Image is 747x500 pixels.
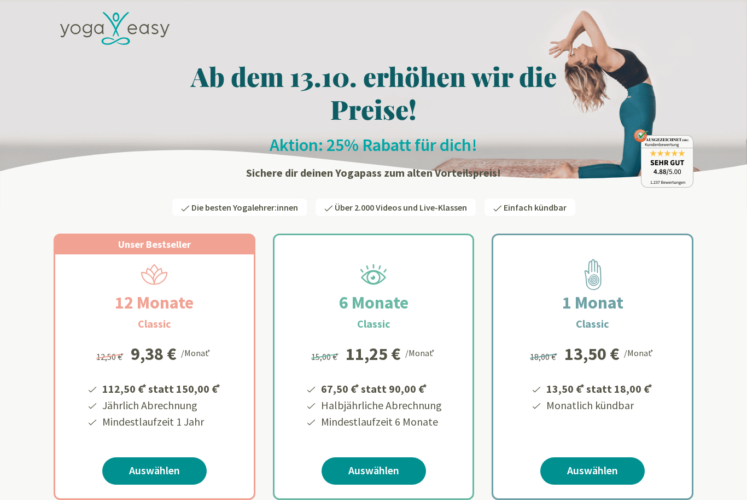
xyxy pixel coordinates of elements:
[181,345,212,359] div: /Monat
[335,202,467,213] span: Über 2.000 Videos und Live-Klassen
[246,166,501,179] strong: Sichere dir deinen Yogapass zum alten Vorteilspreis!
[319,414,442,430] li: Mindestlaufzeit 6 Monate
[54,134,693,156] h2: Aktion: 25% Rabatt für dich!
[540,457,645,485] a: Auswählen
[319,397,442,414] li: Halbjährliche Abrechnung
[634,129,693,188] img: ausgezeichnet_badge.png
[624,345,655,359] div: /Monat
[545,397,654,414] li: Monatlich kündbar
[313,289,435,316] h2: 6 Monate
[118,238,191,251] span: Unser Bestseller
[530,351,559,362] span: 18,00 €
[504,202,567,213] span: Einfach kündbar
[101,414,222,430] li: Mindestlaufzeit 1 Jahr
[545,379,654,397] li: 13,50 € statt 18,00 €
[564,345,620,363] div: 13,50 €
[357,316,390,332] h3: Classic
[576,316,609,332] h3: Classic
[322,457,426,485] a: Auswählen
[54,60,693,125] h1: Ab dem 13.10. erhöhen wir die Preise!
[89,289,220,316] h2: 12 Monate
[102,457,207,485] a: Auswählen
[131,345,177,363] div: 9,38 €
[138,316,171,332] h3: Classic
[101,379,222,397] li: 112,50 € statt 150,00 €
[346,345,401,363] div: 11,25 €
[405,345,436,359] div: /Monat
[191,202,298,213] span: Die besten Yogalehrer:innen
[96,351,125,362] span: 12,50 €
[311,351,340,362] span: 15,00 €
[536,289,650,316] h2: 1 Monat
[101,397,222,414] li: Jährlich Abrechnung
[319,379,442,397] li: 67,50 € statt 90,00 €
